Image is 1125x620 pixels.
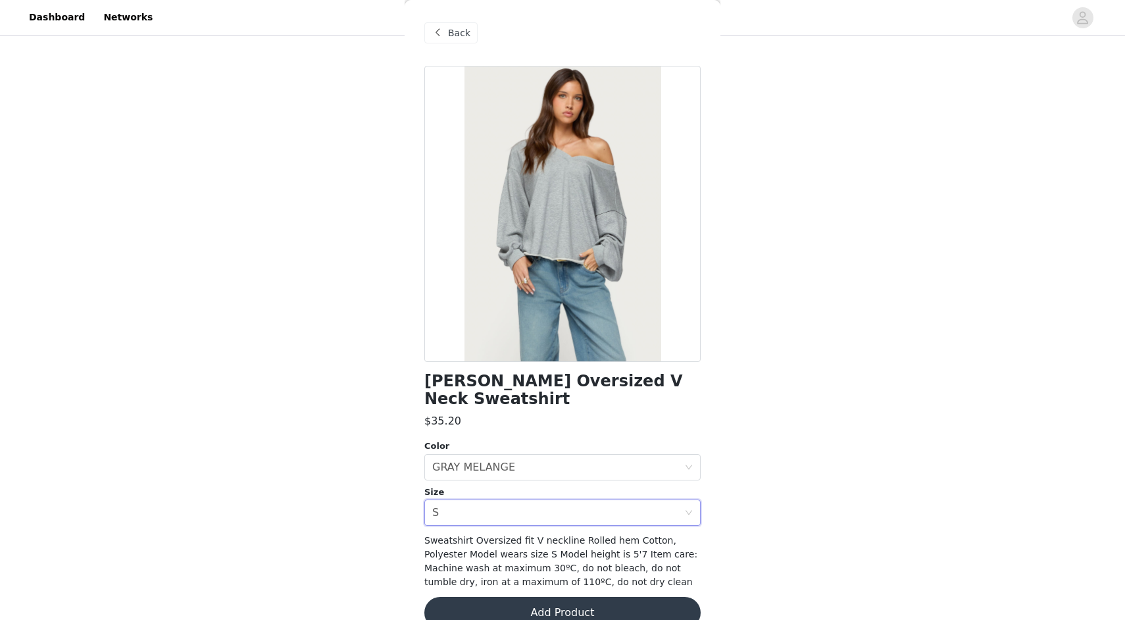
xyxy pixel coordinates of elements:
[448,26,470,40] span: Back
[424,413,461,429] h3: $35.20
[432,455,515,480] div: GRAY MELANGE
[424,486,701,499] div: Size
[95,3,161,32] a: Networks
[432,500,439,525] div: S
[21,3,93,32] a: Dashboard
[424,440,701,453] div: Color
[1076,7,1089,28] div: avatar
[424,373,701,408] h1: [PERSON_NAME] Oversized V Neck Sweatshirt
[424,535,697,587] span: Sweatshirt Oversized fit V neckline Rolled hem Cotton, Polyester Model wears size S Model height ...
